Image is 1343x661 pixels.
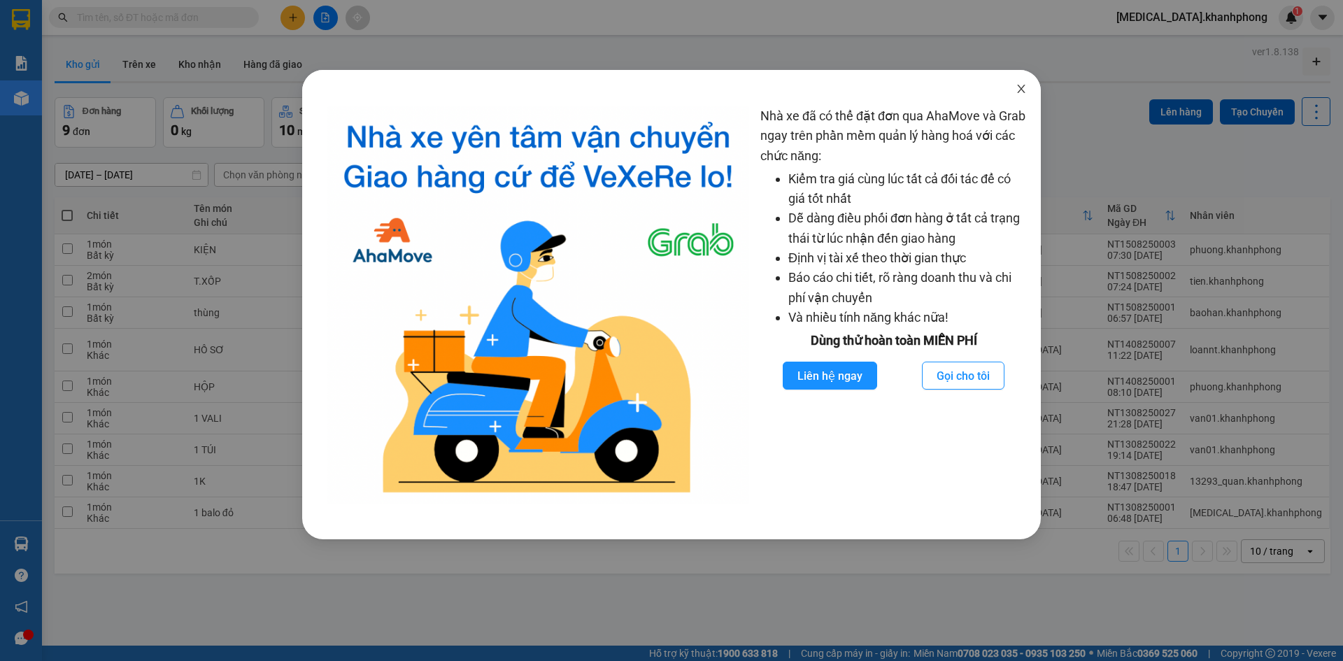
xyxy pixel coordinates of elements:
[788,169,1027,209] li: Kiểm tra giá cùng lúc tất cả đối tác để có giá tốt nhất
[788,208,1027,248] li: Dễ dàng điều phối đơn hàng ở tất cả trạng thái từ lúc nhận đến giao hàng
[760,331,1027,350] div: Dùng thử hoàn toàn MIỄN PHÍ
[788,248,1027,268] li: Định vị tài xế theo thời gian thực
[1016,83,1027,94] span: close
[937,367,990,385] span: Gọi cho tôi
[783,362,877,390] button: Liên hệ ngay
[788,308,1027,327] li: Và nhiều tính năng khác nữa!
[1002,70,1041,109] button: Close
[788,268,1027,308] li: Báo cáo chi tiết, rõ ràng doanh thu và chi phí vận chuyển
[327,106,749,504] img: logo
[760,106,1027,504] div: Nhà xe đã có thể đặt đơn qua AhaMove và Grab ngay trên phần mềm quản lý hàng hoá với các chức năng:
[797,367,862,385] span: Liên hệ ngay
[922,362,1004,390] button: Gọi cho tôi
